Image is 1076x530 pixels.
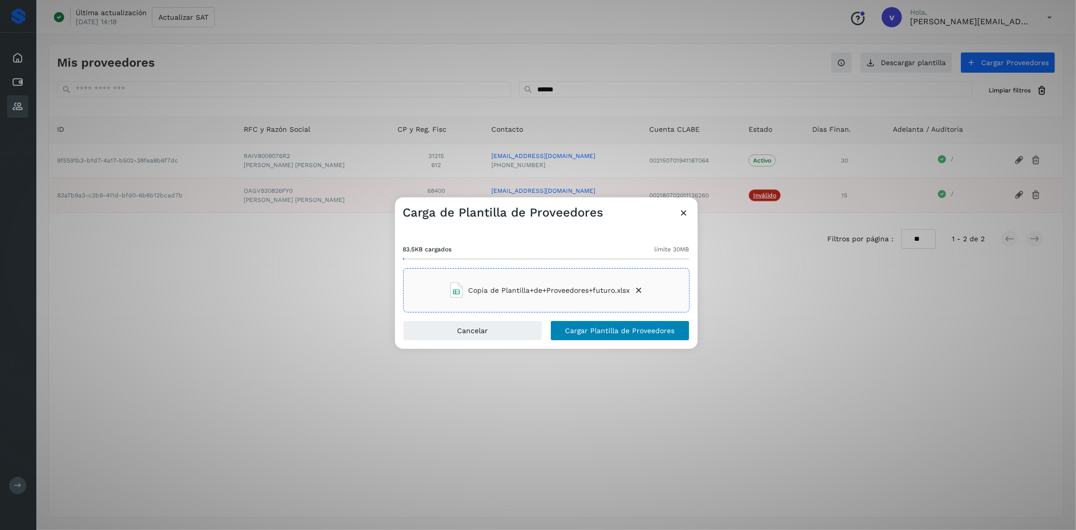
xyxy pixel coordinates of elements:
[655,245,690,254] span: límite 30MB
[403,245,452,254] span: 83.5KB cargados
[403,321,542,341] button: Cancelar
[550,321,690,341] button: Cargar Plantilla de Proveedores
[403,205,604,220] h3: Carga de Plantilla de Proveedores
[565,327,674,334] span: Cargar Plantilla de Proveedores
[457,327,488,334] span: Cancelar
[469,285,630,296] span: Copia de Plantilla+de+Proveedores+futuro.xlsx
